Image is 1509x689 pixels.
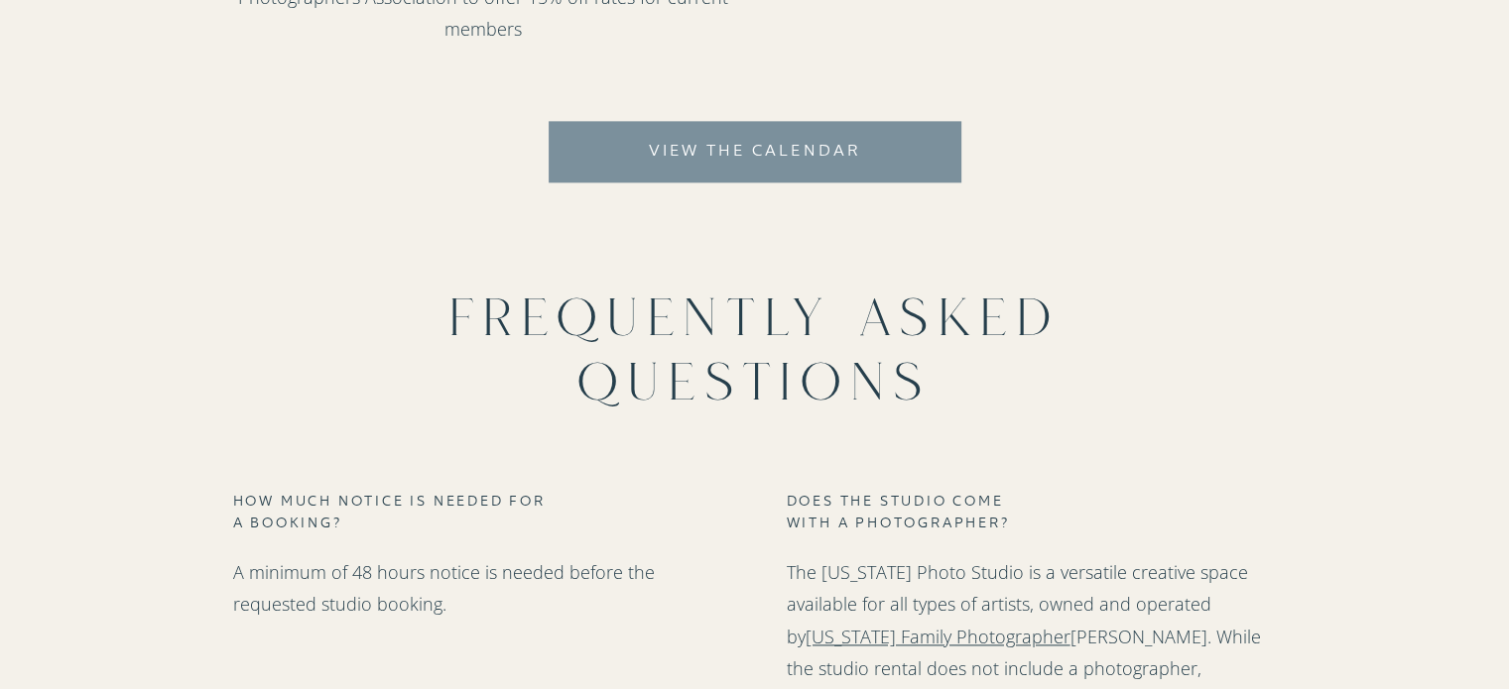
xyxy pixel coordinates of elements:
[787,490,1042,530] h3: Does the studio come with a photographer?
[552,138,958,196] a: View the calendar
[233,490,548,509] h3: How much notice is needed for a booking?
[806,625,1070,648] a: [US_STATE] Family Photographer
[396,285,1115,343] h2: Frequently asked questions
